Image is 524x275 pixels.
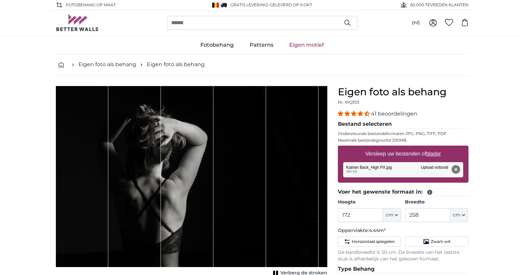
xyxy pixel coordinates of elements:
[338,100,359,105] span: Nr. WQ553
[78,61,136,69] a: Eigen foto als behang
[338,199,401,206] label: Hoogte
[426,151,441,157] u: blader
[453,212,461,218] span: cm
[352,239,395,244] span: Horizontaal spiegelen
[230,2,268,7] span: GRATIS levering!
[56,14,99,31] img: Betterwalls
[268,2,312,7] span: -
[431,239,451,244] span: Zwart-wit
[386,212,393,218] span: cm
[338,120,468,128] legend: Bestand selecteren
[338,138,468,143] p: Maximale bestandsgrootte 200MB.
[338,237,401,247] button: Horizontaal spiegelen
[338,249,468,262] p: De bandbreedte is 50 cm. De breedte van het laatste stuk is afhankelijk van het gekozen formaat.
[281,36,332,54] a: Eigen motief
[66,2,116,8] span: FOTOBEHANG OP MAAT
[338,265,468,273] legend: Type Behang
[338,111,371,117] span: 4.39 stars
[338,131,468,136] p: Ondersteunde bestandsformaten JPG, PNG, TIFF, PDF.
[56,54,468,75] nav: breadcrumbs
[363,147,444,160] label: Versleep uw bestanden of
[242,36,281,54] a: Patterns
[371,111,417,117] span: 41 beoordelingen
[450,208,468,222] button: cm
[270,2,312,7] span: Geleverd op 9 okt
[212,3,219,8] img: België
[405,199,468,206] label: Breedte
[192,36,242,54] a: Fotobehang
[407,17,425,29] button: (nl)
[405,237,468,247] button: Zwart-wit
[383,208,401,222] button: cm
[410,2,468,8] span: 60.000 TEVREDEN KLANTEN
[338,227,468,234] p: Oppervlakte:
[338,86,468,98] h1: Eigen foto als behang
[369,227,386,233] span: 4.44m²
[338,188,468,196] legend: Voer het gewenste formaat in:
[147,61,205,69] a: Eigen foto als behang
